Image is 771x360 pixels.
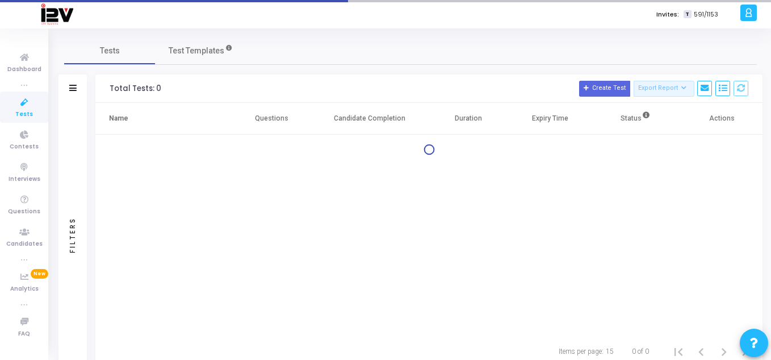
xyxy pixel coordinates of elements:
div: Items per page: [559,346,604,357]
span: Contests [10,142,39,152]
th: Actions [681,103,762,135]
button: Export Report [634,81,694,97]
span: New [31,269,48,279]
span: T [684,10,691,19]
span: FAQ [18,329,30,339]
th: Status [591,103,681,135]
th: Expiry Time [509,103,591,135]
span: Tests [100,45,120,57]
div: 15 [606,346,614,357]
label: Invites: [656,10,679,19]
span: Analytics [10,284,39,294]
span: Tests [15,110,33,119]
span: Interviews [9,175,40,184]
th: Questions [231,103,312,135]
th: Candidate Completion [312,103,428,135]
span: Candidates [6,239,43,249]
th: Duration [428,103,509,135]
span: 591/1153 [694,10,718,19]
div: Total Tests: 0 [110,84,161,93]
th: Name [95,103,231,135]
img: logo [40,3,73,26]
span: Test Templates [169,45,224,57]
button: Create Test [579,81,630,97]
span: Questions [8,207,40,217]
span: Dashboard [7,65,41,75]
div: Filters [68,172,78,297]
div: 0 of 0 [632,346,649,357]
